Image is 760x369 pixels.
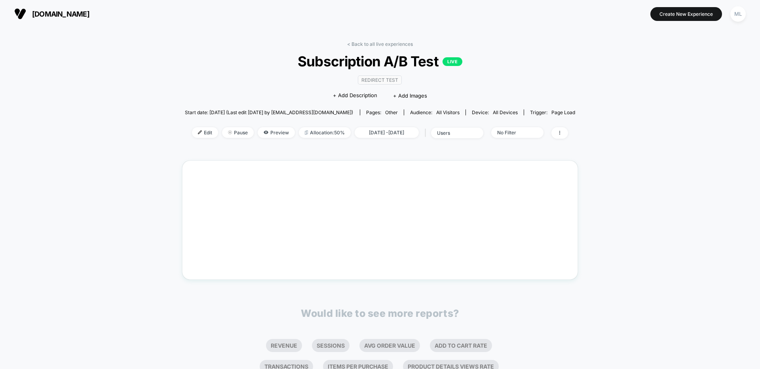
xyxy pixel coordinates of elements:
img: rebalance [305,130,308,135]
li: Sessions [312,339,350,352]
div: users [437,130,469,136]
span: Start date: [DATE] (Last edit [DATE] by [EMAIL_ADDRESS][DOMAIN_NAME]) [185,109,353,115]
span: All Visitors [436,109,460,115]
span: Subscription A/B Test [204,53,556,70]
div: Trigger: [530,109,575,115]
span: other [385,109,398,115]
div: ML [730,6,746,22]
span: | [423,127,431,139]
li: Revenue [266,339,302,352]
div: Pages: [366,109,398,115]
span: all devices [493,109,518,115]
div: No Filter [497,130,529,136]
span: Edit [192,127,218,138]
span: [DOMAIN_NAME] [32,10,89,18]
li: Add To Cart Rate [430,339,492,352]
img: Visually logo [14,8,26,20]
p: LIVE [443,57,462,66]
a: < Back to all live experiences [347,41,413,47]
div: Audience: [410,109,460,115]
img: end [228,130,232,134]
li: Avg Order Value [359,339,420,352]
button: [DOMAIN_NAME] [12,8,92,20]
img: edit [198,130,202,134]
span: [DATE] - [DATE] [355,127,419,138]
button: Create New Experience [650,7,722,21]
span: Preview [258,127,295,138]
span: Redirect Test [358,75,402,85]
span: Allocation: 50% [299,127,351,138]
p: Would like to see more reports? [301,307,459,319]
span: Device: [465,109,524,115]
button: ML [728,6,748,22]
span: Page Load [551,109,575,115]
span: + Add Description [333,92,377,100]
span: Pause [222,127,254,138]
span: + Add Images [393,92,427,99]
